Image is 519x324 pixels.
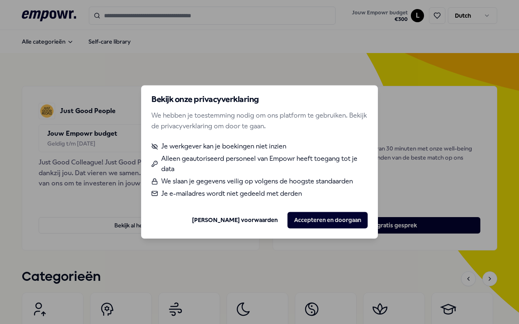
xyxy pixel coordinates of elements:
li: Alleen geautoriseerd personeel van Empowr heeft toegang tot je data [151,153,368,174]
a: [PERSON_NAME] voorwaarden [192,215,278,224]
li: Je werkgever kan je boekingen niet inzien [151,141,368,152]
button: Accepteren en doorgaan [287,212,368,229]
h2: Bekijk onze privacyverklaring [151,95,368,104]
li: Je e-mailadres wordt niet gedeeld met derden [151,188,368,199]
p: We hebben je toestemming nodig om ons platform te gebruiken. Bekijk de privacyverklaring om door ... [151,110,368,131]
li: We slaan je gegevens veilig op volgens de hoogste standaarden [151,176,368,187]
button: [PERSON_NAME] voorwaarden [185,212,284,229]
